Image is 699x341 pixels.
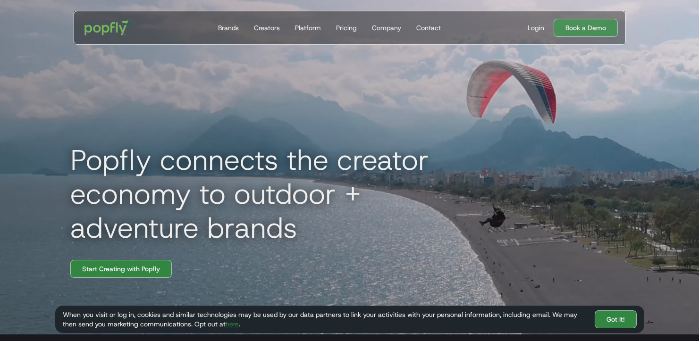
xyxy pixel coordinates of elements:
a: Start Creating with Popfly [70,260,172,278]
a: Brands [214,11,242,44]
a: Creators [250,11,283,44]
h1: Popfly connects the creator economy to outdoor + adventure brands [63,143,488,245]
a: Book a Demo [554,19,618,37]
a: Contact [412,11,444,44]
div: Company [371,23,401,33]
div: Contact [416,23,440,33]
a: home [78,14,139,42]
a: Got It! [595,310,637,328]
div: Brands [218,23,238,33]
a: Platform [291,11,324,44]
div: When you visit or log in, cookies and similar technologies may be used by our data partners to li... [63,310,587,329]
a: Pricing [332,11,360,44]
a: Login [524,23,548,33]
a: Company [368,11,404,44]
div: Pricing [336,23,356,33]
a: here [226,320,239,328]
div: Login [528,23,544,33]
div: Platform [295,23,320,33]
div: Creators [253,23,279,33]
